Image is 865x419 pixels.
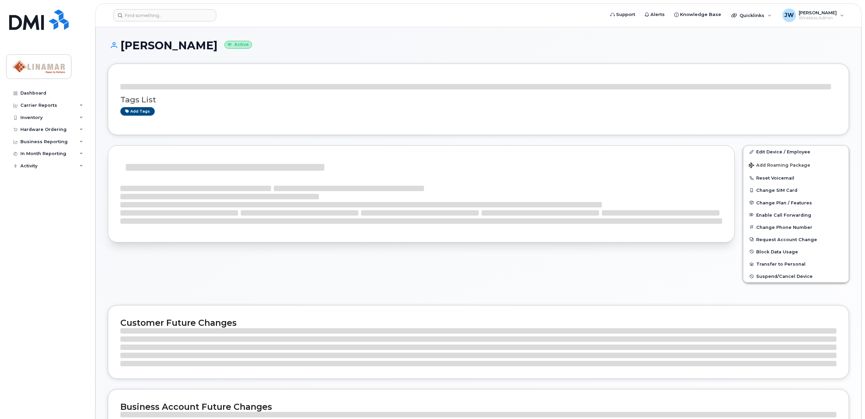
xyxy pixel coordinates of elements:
[120,107,155,116] a: Add tags
[743,158,849,172] button: Add Roaming Package
[108,39,849,51] h1: [PERSON_NAME]
[743,197,849,209] button: Change Plan / Features
[120,402,836,412] h2: Business Account Future Changes
[743,184,849,196] button: Change SIM Card
[743,146,849,158] a: Edit Device / Employee
[756,274,813,279] span: Suspend/Cancel Device
[743,221,849,233] button: Change Phone Number
[756,212,811,217] span: Enable Call Forwarding
[743,258,849,270] button: Transfer to Personal
[743,209,849,221] button: Enable Call Forwarding
[743,270,849,282] button: Suspend/Cancel Device
[749,163,810,169] span: Add Roaming Package
[756,200,812,205] span: Change Plan / Features
[224,41,252,49] small: Active
[743,172,849,184] button: Reset Voicemail
[743,233,849,246] button: Request Account Change
[120,96,836,104] h3: Tags List
[743,246,849,258] button: Block Data Usage
[120,318,836,328] h2: Customer Future Changes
